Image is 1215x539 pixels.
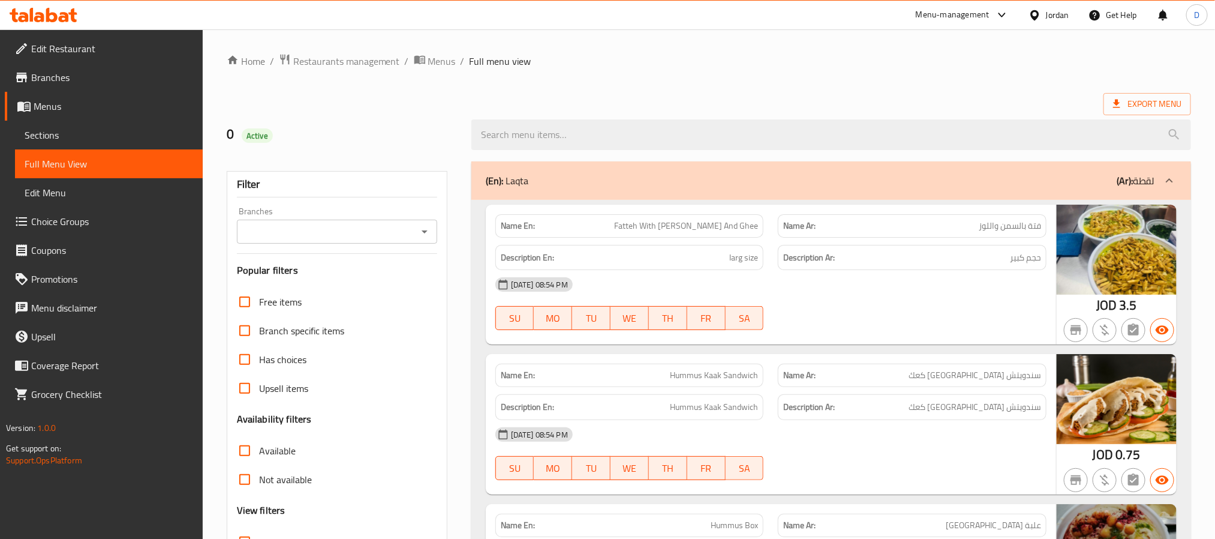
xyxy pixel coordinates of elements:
[730,460,759,477] span: SA
[1010,250,1041,265] span: حجم كبير
[1064,468,1088,492] button: Not branch specific item
[730,310,759,327] span: SA
[470,54,531,68] span: Full menu view
[237,504,285,517] h3: View filters
[1121,468,1145,492] button: Not has choices
[501,369,535,382] strong: Name En:
[5,265,203,294] a: Promotions
[237,263,437,277] h3: Popular filters
[783,369,816,382] strong: Name Ar:
[1194,8,1199,22] span: D
[501,519,535,532] strong: Name En:
[501,220,535,232] strong: Name En:
[687,306,726,330] button: FR
[654,310,682,327] span: TH
[237,172,437,197] div: Filter
[259,295,302,309] span: Free items
[692,460,721,477] span: FR
[726,306,764,330] button: SA
[5,92,203,121] a: Menus
[501,460,530,477] span: SU
[909,369,1041,382] span: سندويتش [GEOGRAPHIC_DATA] كعك
[539,310,567,327] span: MO
[1150,318,1174,342] button: Available
[534,456,572,480] button: MO
[539,460,567,477] span: MO
[614,220,758,232] span: Fatteh With [PERSON_NAME] And Ghee
[471,161,1191,200] div: (En): Laqta(Ar):لقطة
[471,119,1191,150] input: search
[259,444,296,458] span: Available
[979,220,1041,232] span: فتة بالسمن واللوز
[31,301,193,315] span: Menu disclaimer
[577,460,606,477] span: TU
[1093,318,1117,342] button: Purchased item
[5,34,203,63] a: Edit Restaurant
[610,306,649,330] button: WE
[649,456,687,480] button: TH
[615,460,644,477] span: WE
[31,358,193,373] span: Coverage Report
[428,54,456,68] span: Menus
[259,472,312,487] span: Not available
[25,157,193,171] span: Full Menu View
[15,149,203,178] a: Full Menu View
[577,310,606,327] span: TU
[270,54,274,68] li: /
[670,369,758,382] span: Hummus Kaak Sandwich
[495,306,534,330] button: SU
[649,306,687,330] button: TH
[461,54,465,68] li: /
[572,306,610,330] button: TU
[5,207,203,236] a: Choice Groups
[227,53,1191,69] nav: breadcrumb
[654,460,682,477] span: TH
[1113,97,1181,112] span: Export Menu
[687,456,726,480] button: FR
[783,519,816,532] strong: Name Ar:
[5,351,203,380] a: Coverage Report
[31,243,193,257] span: Coupons
[729,250,758,265] span: larg size
[242,130,273,142] span: Active
[711,519,758,532] span: Hummus Box
[572,456,610,480] button: TU
[227,125,457,143] h2: 0
[534,306,572,330] button: MO
[1150,468,1174,492] button: Available
[501,310,530,327] span: SU
[495,456,534,480] button: SU
[1119,294,1136,317] span: 3.5
[31,387,193,402] span: Grocery Checklist
[783,400,835,415] strong: Description Ar:
[15,178,203,207] a: Edit Menu
[31,330,193,344] span: Upsell
[34,99,193,113] span: Menus
[1117,172,1133,190] b: (Ar):
[31,214,193,229] span: Choice Groups
[227,54,265,68] a: Home
[1117,173,1155,188] p: لقطة
[1115,443,1141,466] span: 0.75
[15,121,203,149] a: Sections
[31,70,193,85] span: Branches
[416,223,433,240] button: Open
[506,429,573,441] span: [DATE] 08:54 PM
[5,236,203,265] a: Coupons
[5,63,203,92] a: Branches
[909,400,1041,415] span: سندويتش حمص كعك
[1121,318,1145,342] button: Not has choices
[242,128,273,143] div: Active
[670,400,758,415] span: Hummus Kaak Sandwich
[1096,294,1117,317] span: JOD
[259,352,306,367] span: Has choices
[259,381,308,396] span: Upsell items
[5,380,203,409] a: Grocery Checklist
[6,441,61,456] span: Get support on:
[726,456,764,480] button: SA
[25,185,193,200] span: Edit Menu
[1046,8,1069,22] div: Jordan
[501,250,554,265] strong: Description En:
[1103,93,1191,115] span: Export Menu
[501,400,554,415] strong: Description En:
